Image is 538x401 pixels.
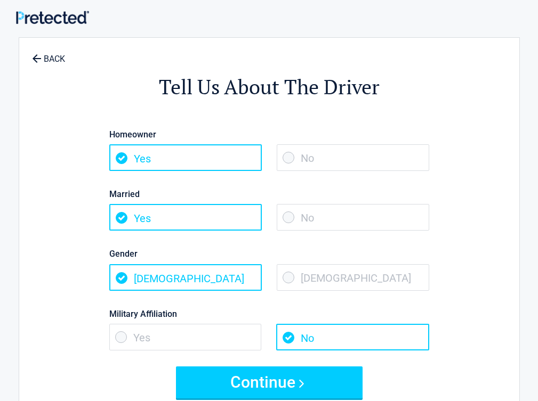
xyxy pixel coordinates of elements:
img: Main Logo [16,11,89,24]
label: Homeowner [109,127,429,142]
button: Continue [176,366,363,398]
span: [DEMOGRAPHIC_DATA] [109,264,262,291]
span: No [277,144,429,171]
span: Yes [109,324,262,350]
label: Military Affiliation [109,307,429,321]
a: BACK [30,45,67,63]
span: No [276,324,429,350]
span: No [277,204,429,231]
span: [DEMOGRAPHIC_DATA] [277,264,429,291]
label: Married [109,187,429,201]
span: Yes [109,144,262,171]
span: Yes [109,204,262,231]
label: Gender [109,247,429,261]
h2: Tell Us About The Driver [78,73,461,101]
